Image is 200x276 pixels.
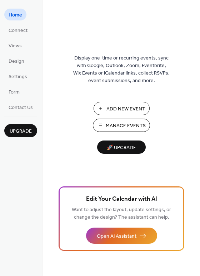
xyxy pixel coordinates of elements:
[106,105,145,113] span: Add New Event
[4,24,32,36] a: Connect
[4,39,26,51] a: Views
[9,27,27,34] span: Connect
[9,42,22,50] span: Views
[86,194,157,204] span: Edit Your Calendar with AI
[9,58,24,65] span: Design
[106,122,146,130] span: Manage Events
[94,102,150,115] button: Add New Event
[9,11,22,19] span: Home
[4,101,37,113] a: Contact Us
[9,89,20,96] span: Form
[93,119,150,132] button: Manage Events
[97,141,146,154] button: 🚀 Upgrade
[9,73,27,81] span: Settings
[4,9,26,20] a: Home
[73,54,170,85] span: Display one-time or recurring events, sync with Google, Outlook, Zoom, Eventbrite, Wix Events or ...
[97,233,136,240] span: Open AI Assistant
[86,228,157,244] button: Open AI Assistant
[10,128,32,135] span: Upgrade
[101,143,141,153] span: 🚀 Upgrade
[4,70,31,82] a: Settings
[4,55,29,67] a: Design
[72,205,171,222] span: Want to adjust the layout, update settings, or change the design? The assistant can help.
[4,86,24,97] a: Form
[9,104,33,111] span: Contact Us
[4,124,37,137] button: Upgrade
